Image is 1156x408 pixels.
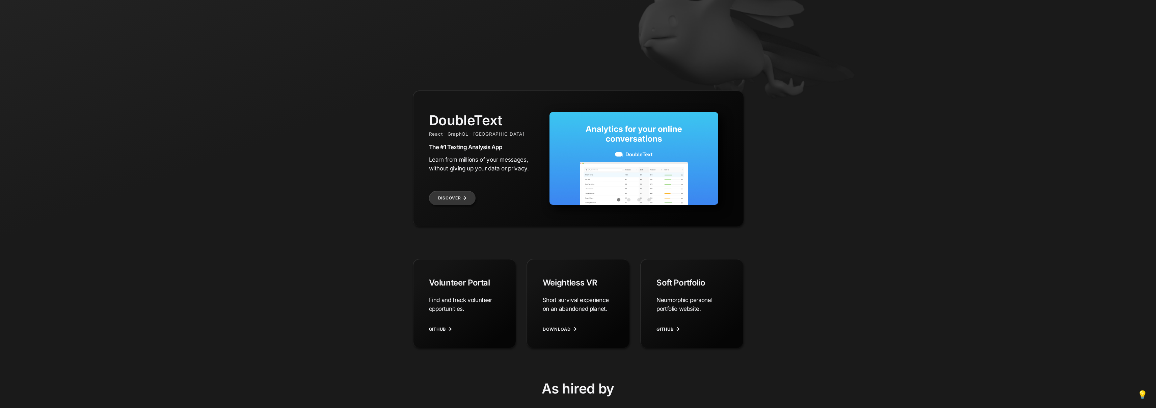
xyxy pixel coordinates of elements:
h1: DoubleText [429,112,537,129]
p: Learn from millions of your messages, without giving up your data or privacy. [429,155,537,172]
span: 💡 [1137,390,1148,399]
h1: Soft Portfolio [656,278,727,288]
button: Item 0 [614,195,624,205]
span: Download [543,327,571,332]
a: Github [656,321,681,337]
span: Github [656,327,674,332]
h2: The #1 Texting Analysis App [429,143,537,151]
button: Item 2 [634,195,644,205]
a: Github [429,321,454,337]
h1: Weightless VR [543,278,613,288]
div: React · GraphQL · [GEOGRAPHIC_DATA] [429,131,537,137]
p: Find and track volunteer opportunities. [429,296,500,313]
p: Short survival experience on an abandoned planet. [543,296,613,313]
button: 💡 [1136,388,1149,401]
h1: As hired by [413,380,744,397]
span: Github [429,327,446,332]
p: Neumorphic personal portfolio website. [656,296,727,313]
img: 0.jpg [549,112,718,205]
button: Item 1 [624,195,634,205]
h1: Volunteer Portal [429,278,500,288]
a: Discover [429,191,476,205]
a: Download [543,321,579,337]
button: Item 3 [644,195,654,205]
